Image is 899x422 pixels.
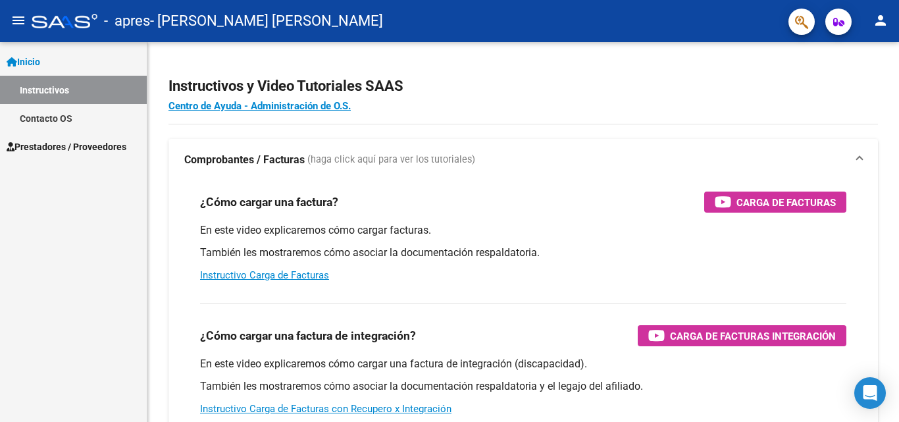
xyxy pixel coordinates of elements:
[200,193,338,211] h3: ¿Cómo cargar una factura?
[168,74,878,99] h2: Instructivos y Video Tutoriales SAAS
[200,403,451,415] a: Instructivo Carga de Facturas con Recupero x Integración
[854,377,886,409] div: Open Intercom Messenger
[7,55,40,69] span: Inicio
[704,192,846,213] button: Carga de Facturas
[200,269,329,281] a: Instructivo Carga de Facturas
[670,328,836,344] span: Carga de Facturas Integración
[7,140,126,154] span: Prestadores / Proveedores
[150,7,383,36] span: - [PERSON_NAME] [PERSON_NAME]
[873,13,888,28] mat-icon: person
[168,139,878,181] mat-expansion-panel-header: Comprobantes / Facturas (haga click aquí para ver los tutoriales)
[104,7,150,36] span: - apres
[11,13,26,28] mat-icon: menu
[200,223,846,238] p: En este video explicaremos cómo cargar facturas.
[736,194,836,211] span: Carga de Facturas
[307,153,475,167] span: (haga click aquí para ver los tutoriales)
[184,153,305,167] strong: Comprobantes / Facturas
[168,100,351,112] a: Centro de Ayuda - Administración de O.S.
[200,327,416,345] h3: ¿Cómo cargar una factura de integración?
[200,357,846,371] p: En este video explicaremos cómo cargar una factura de integración (discapacidad).
[200,379,846,394] p: También les mostraremos cómo asociar la documentación respaldatoria y el legajo del afiliado.
[200,246,846,260] p: También les mostraremos cómo asociar la documentación respaldatoria.
[638,325,846,346] button: Carga de Facturas Integración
